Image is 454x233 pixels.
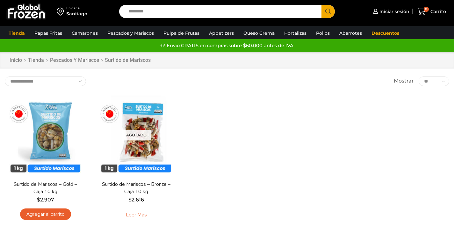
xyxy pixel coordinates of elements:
a: Agregar al carrito: “Surtido de Mariscos - Gold - Caja 10 kg” [20,208,71,220]
span: 0 [424,7,429,12]
p: Agotado [122,130,151,141]
a: Papas Fritas [31,27,65,39]
a: Iniciar sesión [371,5,409,18]
select: Pedido de la tienda [5,76,86,86]
bdi: 2.907 [37,197,54,203]
a: Pescados y Mariscos [50,57,99,64]
h1: Surtido de Mariscos [105,57,151,63]
a: Abarrotes [336,27,365,39]
a: Camarones [68,27,101,39]
a: Tienda [28,57,44,64]
span: Iniciar sesión [378,8,409,15]
a: Pollos [313,27,333,39]
a: Descuentos [368,27,402,39]
a: Queso Crema [240,27,278,39]
a: Inicio [9,57,22,64]
button: Search button [321,5,335,18]
a: Hortalizas [281,27,310,39]
img: address-field-icon.svg [57,6,66,17]
a: Pescados y Mariscos [104,27,157,39]
a: Surtido de Mariscos – Gold – Caja 10 kg [9,181,82,195]
a: Tienda [5,27,28,39]
a: Leé más sobre “Surtido de Mariscos - Bronze - Caja 10 kg” [116,208,156,222]
bdi: 2.616 [128,197,144,203]
span: $ [37,197,40,203]
span: $ [128,197,132,203]
div: Enviar a [66,6,87,11]
a: Appetizers [206,27,237,39]
nav: Breadcrumb [9,57,151,64]
a: 0 Carrito [416,4,448,19]
span: Mostrar [394,77,414,85]
a: Surtido de Mariscos – Bronze – Caja 10 kg [100,181,173,195]
div: Santiago [66,11,87,17]
a: Pulpa de Frutas [160,27,203,39]
span: Carrito [429,8,446,15]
